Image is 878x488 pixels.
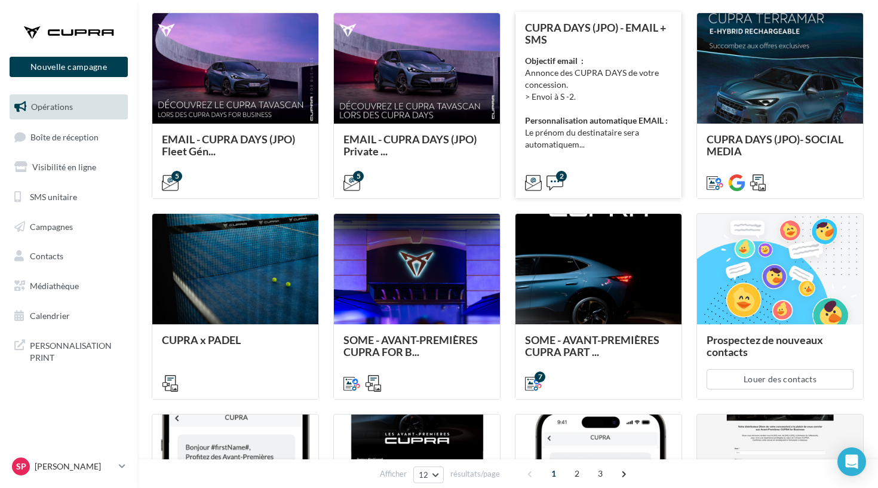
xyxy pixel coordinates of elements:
[7,274,130,299] a: Médiathèque
[30,251,63,261] span: Contacts
[30,281,79,291] span: Médiathèque
[31,102,73,112] span: Opérations
[10,57,128,77] button: Nouvelle campagne
[535,372,545,382] div: 7
[7,155,130,180] a: Visibilité en ligne
[171,171,182,182] div: 5
[30,221,73,231] span: Campagnes
[525,115,668,125] strong: Personnalisation automatique EMAIL :
[7,333,130,368] a: PERSONNALISATION PRINT
[353,171,364,182] div: 5
[7,94,130,119] a: Opérations
[30,192,77,202] span: SMS unitaire
[707,333,823,358] span: Prospectez de nouveaux contacts
[7,185,130,210] a: SMS unitaire
[162,333,241,346] span: CUPRA x PADEL
[707,133,843,158] span: CUPRA DAYS (JPO)- SOCIAL MEDIA
[419,470,429,480] span: 12
[7,214,130,240] a: Campagnes
[837,447,866,476] div: Open Intercom Messenger
[30,311,70,321] span: Calendrier
[343,333,478,358] span: SOME - AVANT-PREMIÈRES CUPRA FOR B...
[35,461,114,472] p: [PERSON_NAME]
[343,133,477,158] span: EMAIL - CUPRA DAYS (JPO) Private ...
[162,133,295,158] span: EMAIL - CUPRA DAYS (JPO) Fleet Gén...
[525,56,584,66] strong: Objectif email :
[525,21,666,46] span: CUPRA DAYS (JPO) - EMAIL + SMS
[567,464,587,483] span: 2
[16,461,26,472] span: Sp
[591,464,610,483] span: 3
[556,171,567,182] div: 2
[30,337,123,363] span: PERSONNALISATION PRINT
[7,303,130,329] a: Calendrier
[30,131,99,142] span: Boîte de réception
[7,244,130,269] a: Contacts
[413,466,444,483] button: 12
[10,455,128,478] a: Sp [PERSON_NAME]
[450,468,500,480] span: résultats/page
[707,369,854,389] button: Louer des contacts
[544,464,563,483] span: 1
[380,468,407,480] span: Afficher
[525,333,659,358] span: SOME - AVANT-PREMIÈRES CUPRA PART ...
[525,55,672,151] div: Annonce des CUPRA DAYS de votre concession. > Envoi à S -2. Le prénom du destinataire sera automa...
[7,124,130,150] a: Boîte de réception
[32,162,96,172] span: Visibilité en ligne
